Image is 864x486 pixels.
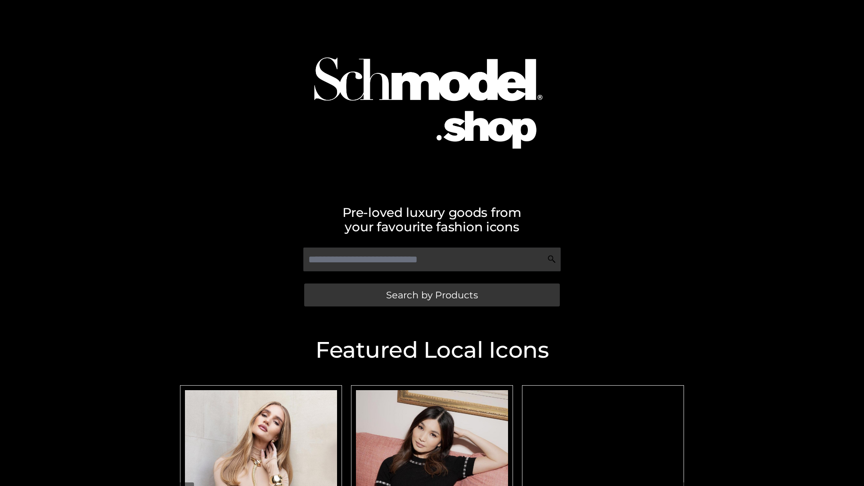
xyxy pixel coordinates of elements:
[547,255,556,264] img: Search Icon
[175,205,688,234] h2: Pre-loved luxury goods from your favourite fashion icons
[386,290,478,300] span: Search by Products
[175,339,688,361] h2: Featured Local Icons​
[304,283,560,306] a: Search by Products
